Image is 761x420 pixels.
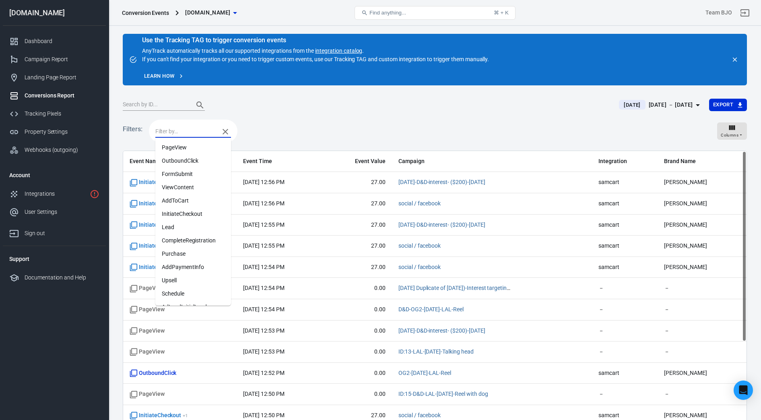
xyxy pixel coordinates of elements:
[330,306,386,314] span: 0.00
[330,412,386,420] span: 27.00
[398,348,474,355] a: ID:13-LAL-[DATE]-Talking head
[25,273,99,282] div: Documentation and Help
[664,157,740,166] span: Brand Name
[355,6,516,20] button: Find anything...⌘ + K
[330,263,386,271] span: 27.00
[3,203,106,221] a: User Settings
[664,412,740,420] span: [PERSON_NAME]
[330,221,386,229] span: 27.00
[243,200,284,207] time: 2025-10-13T12:56:21+08:00
[155,154,231,168] li: OutboundClick
[717,122,747,140] button: Columns
[3,166,106,185] li: Account
[25,55,99,64] div: Campaign Report
[598,200,651,208] span: samcart
[155,194,231,207] li: AddToCart
[721,132,738,139] span: Columns
[398,306,464,314] span: D&D-OG2-Sept20-LAL-Reel
[598,348,651,356] span: －
[243,370,284,376] time: 2025-10-13T12:52:31+08:00
[243,412,284,418] time: 2025-10-13T12:50:30+08:00
[90,189,99,199] svg: 1 networks not verified yet
[243,391,284,397] time: 2025-10-13T12:50:36+08:00
[25,37,99,46] div: Dashboard
[664,263,740,271] span: [PERSON_NAME]
[398,200,441,207] a: social / facebook
[243,157,316,166] span: Event Time
[649,100,693,110] div: [DATE] － [DATE]
[598,263,651,271] span: samcart
[398,348,474,356] span: ID:13-LAL-Sept 24-Talking head
[3,105,106,123] a: Tracking Pixels
[3,9,106,17] div: [DOMAIN_NAME]
[330,157,386,166] span: Event Value
[398,285,544,291] a: [DATE] Duplicate of [DATE])-Interest targeting-ORP - Copy 2
[330,242,386,250] span: 27.00
[330,369,386,377] span: 0.00
[243,306,284,312] time: 2025-10-13T12:54:12+08:00
[142,36,489,44] div: Use the Tracking TAG to trigger conversion events
[142,37,489,64] div: AnyTrack automatically tracks all our supported integrations from the . If you can't find your in...
[398,221,485,229] span: Aug 16-D&D-interest- ($200)-Sept 2
[398,263,441,271] span: social / facebook
[122,9,169,17] div: Conversion Events
[494,10,509,16] div: ⌘ + K
[25,73,99,82] div: Landing Page Report
[664,306,740,314] span: －
[25,208,99,216] div: User Settings
[330,327,386,335] span: 0.00
[398,179,485,185] a: [DATE]-D&D-interest- ($200)-[DATE]
[130,369,176,377] span: Standard event name
[398,327,485,335] span: Aug 16-D&D-interest- ($200)-Sept 2
[398,178,485,186] span: Aug 16-D&D-interest- ($200)-Sept 2
[190,95,210,115] button: Search
[243,221,284,228] time: 2025-10-13T12:55:29+08:00
[130,412,188,420] span: InitiateCheckout
[130,200,188,208] span: InitiateCheckout
[664,369,740,377] span: [PERSON_NAME]
[398,264,441,270] a: social / facebook
[598,221,651,229] span: samcart
[130,390,165,398] span: Standard event name
[155,287,231,300] li: Schedule
[330,178,386,186] span: 27.00
[130,284,165,292] span: Standard event name
[330,348,386,356] span: 0.00
[130,327,165,335] span: Standard event name
[182,5,240,20] button: [DOMAIN_NAME]
[398,390,488,398] span: ID:15-D&D-LAL-Sept 24-Reel with dog
[664,200,740,208] span: [PERSON_NAME]
[155,168,231,181] li: FormSubmit
[123,116,142,142] h5: Filters:
[155,274,231,287] li: Upsell
[142,70,186,83] a: Learn how
[735,3,755,23] a: Sign out
[664,348,740,356] span: －
[315,48,362,54] a: integration catalog
[664,390,740,398] span: －
[155,181,231,194] li: ViewContent
[398,200,441,208] span: social / facebook
[398,391,488,397] a: ID:15-D&D-LAL-[DATE]-Reel with dog
[130,178,188,186] span: InitiateCheckout
[398,370,451,376] a: OG2-[DATE]-LAL-Reel
[243,327,284,334] time: 2025-10-13T12:53:35+08:00
[598,306,651,314] span: －
[243,179,284,185] time: 2025-10-13T12:56:38+08:00
[598,412,651,420] span: samcart
[25,190,87,198] div: Integrations
[330,390,386,398] span: 0.00
[369,10,406,16] span: Find anything...
[243,285,284,291] time: 2025-10-13T12:54:14+08:00
[3,221,106,242] a: Sign out
[155,141,231,154] li: PageView
[155,207,231,221] li: InitiateCheckout
[598,157,651,166] span: Integration
[664,327,740,335] span: －
[25,110,99,118] div: Tracking Pixels
[398,157,511,166] span: Campaign
[398,221,485,228] a: [DATE]-D&D-interest- ($200)-[DATE]
[598,242,651,250] span: samcart
[3,68,106,87] a: Landing Page Report
[130,157,230,166] span: Event Name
